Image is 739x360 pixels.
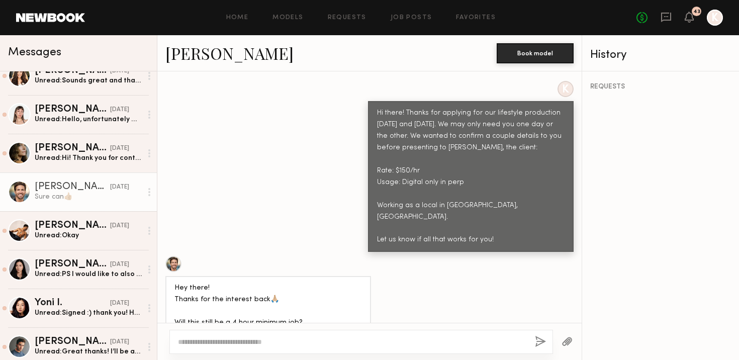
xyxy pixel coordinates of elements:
div: [DATE] [110,337,129,347]
div: [PERSON_NAME] [35,182,110,192]
div: Unread: Sounds great and that works for me [35,76,142,85]
a: Home [226,15,249,21]
a: Book model [497,48,574,57]
div: [DATE] [110,260,129,269]
button: Book model [497,43,574,63]
a: K [707,10,723,26]
div: [DATE] [110,105,129,115]
div: History [590,49,731,61]
div: [PERSON_NAME] [35,221,110,231]
div: [DATE] [110,221,129,231]
div: Sure can👍🏼 [35,192,142,202]
div: [PERSON_NAME] [35,259,110,269]
div: Unread: Okay [35,231,142,240]
div: [PERSON_NAME] [35,105,110,115]
div: Hi there! Thanks for applying for our lifestyle production [DATE] and [DATE]. We may only need yo... [377,108,565,246]
div: Unread: Hi! Thank you for contacting me. I do fit in those measurements. I’m not a [GEOGRAPHIC_DA... [35,153,142,163]
a: Favorites [456,15,496,21]
div: [DATE] [110,299,129,308]
div: [DATE] [110,66,129,76]
div: [DATE] [110,144,129,153]
a: [PERSON_NAME] [165,42,294,64]
div: [DATE] [110,183,129,192]
div: Unread: Great thanks! I’ll be around those days right now. I am a medium and yes 32 fits me well.... [35,347,142,356]
div: Yoni I. [35,298,110,308]
div: Unread: Hello, unfortunately my waist is 25”. Thank you for thinking of me, and I hope your shoot... [35,115,142,124]
div: [PERSON_NAME] [35,143,110,153]
div: Unread: PS I would like to also confirm I’m good wearing a small top [35,269,142,279]
span: Messages [8,47,61,58]
div: REQUESTS [590,83,731,91]
a: Requests [328,15,366,21]
div: [PERSON_NAME] [35,337,110,347]
a: Job Posts [391,15,432,21]
a: Models [272,15,303,21]
div: Unread: Signed :) thank you! Hope we can work on the persil shoot as well 🙌🏼 [35,308,142,318]
div: 43 [693,9,700,15]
